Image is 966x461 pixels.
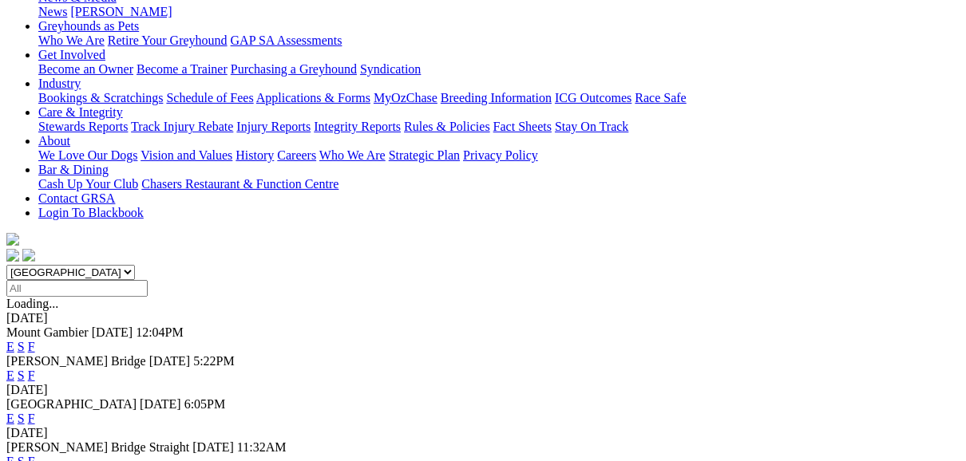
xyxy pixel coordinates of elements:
a: Applications & Forms [256,91,370,104]
a: GAP SA Assessments [231,33,342,47]
a: Fact Sheets [493,120,552,133]
span: [DATE] [140,397,181,411]
a: [PERSON_NAME] [70,5,172,18]
a: Become a Trainer [137,62,228,76]
a: S [18,412,25,425]
a: Stay On Track [555,120,628,133]
a: Purchasing a Greyhound [231,62,357,76]
div: Industry [38,91,960,105]
a: Vision and Values [141,148,232,162]
a: Retire Your Greyhound [108,33,228,47]
span: [DATE] [92,325,133,339]
a: Schedule of Fees [166,91,253,104]
a: F [28,412,35,425]
img: twitter.svg [22,249,35,262]
a: S [18,340,25,353]
span: [PERSON_NAME] Bridge [6,354,146,368]
a: MyOzChase [374,91,437,104]
a: Injury Reports [236,120,311,133]
div: [DATE] [6,426,960,440]
a: Login To Blackbook [38,206,144,219]
a: Bar & Dining [38,163,109,176]
a: E [6,368,14,382]
div: [DATE] [6,311,960,325]
div: About [38,148,960,163]
div: News & Media [38,5,960,19]
span: 6:05PM [184,397,226,411]
a: Get Involved [38,48,105,61]
a: Who We Are [38,33,105,47]
a: Stewards Reports [38,120,128,133]
a: Become an Owner [38,62,133,76]
a: Strategic Plan [389,148,460,162]
a: Industry [38,77,81,90]
span: [DATE] [192,440,234,454]
span: Loading... [6,297,58,310]
a: Cash Up Your Club [38,177,138,191]
a: S [18,368,25,382]
a: E [6,412,14,425]
a: News [38,5,67,18]
div: Greyhounds as Pets [38,33,960,48]
div: Bar & Dining [38,177,960,191]
a: Chasers Restaurant & Function Centre [141,177,338,191]
a: Integrity Reports [314,120,401,133]
span: 11:32AM [237,440,287,454]
input: Select date [6,280,148,297]
a: Greyhounds as Pets [38,19,139,33]
a: F [28,340,35,353]
a: Breeding Information [441,91,552,104]
a: ICG Outcomes [555,91,631,104]
a: Who We Are [319,148,386,162]
a: History [236,148,274,162]
a: We Love Our Dogs [38,148,137,162]
a: Race Safe [635,91,686,104]
span: Mount Gambier [6,325,89,339]
a: Bookings & Scratchings [38,91,163,104]
a: Contact GRSA [38,191,115,205]
a: Privacy Policy [463,148,538,162]
div: Get Involved [38,62,960,77]
span: [DATE] [149,354,191,368]
div: [DATE] [6,383,960,397]
a: Care & Integrity [38,105,123,119]
span: [PERSON_NAME] Bridge Straight [6,440,189,454]
a: Syndication [360,62,421,76]
a: E [6,340,14,353]
a: Track Injury Rebate [131,120,233,133]
a: F [28,368,35,382]
a: Rules & Policies [404,120,490,133]
img: logo-grsa-white.png [6,233,19,246]
a: About [38,134,70,148]
span: [GEOGRAPHIC_DATA] [6,397,137,411]
span: 12:04PM [136,325,184,339]
div: Care & Integrity [38,120,960,134]
a: Careers [277,148,316,162]
img: facebook.svg [6,249,19,262]
span: 5:22PM [193,354,235,368]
